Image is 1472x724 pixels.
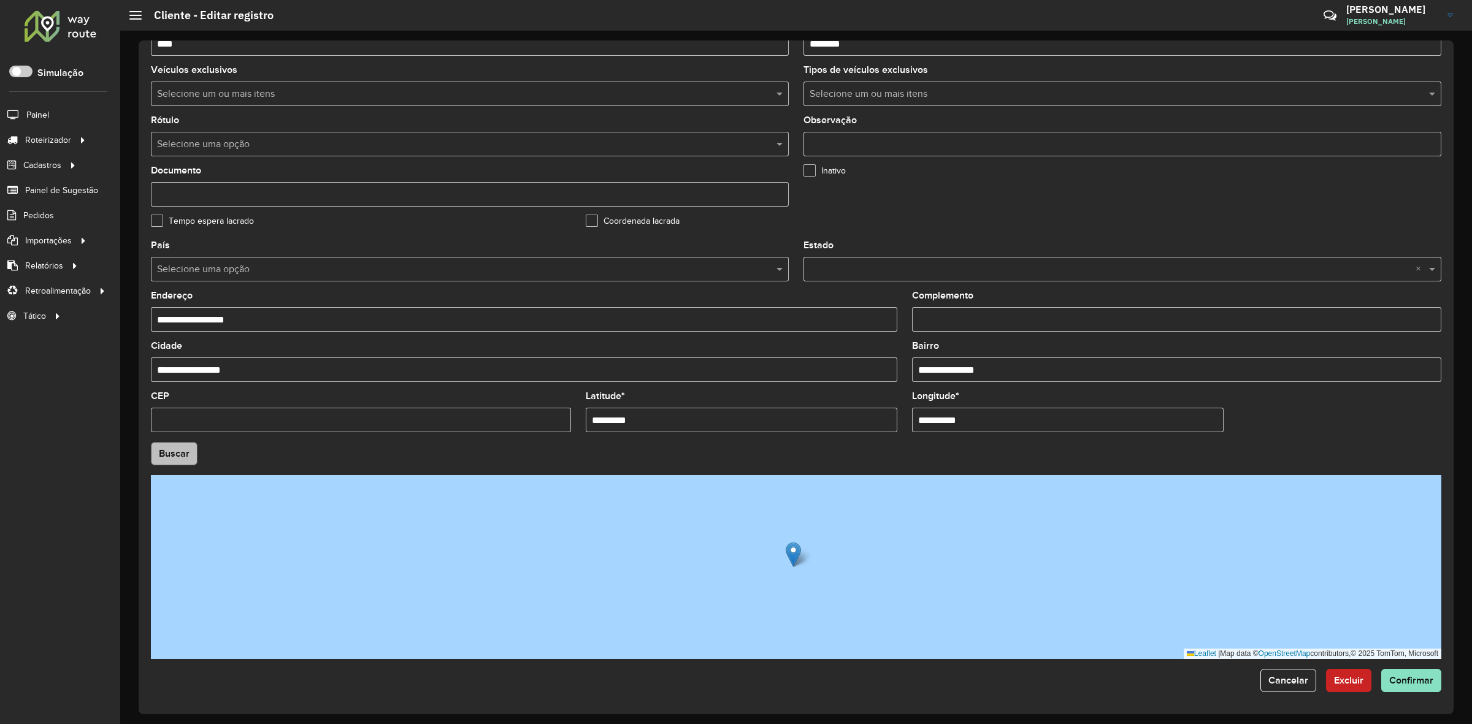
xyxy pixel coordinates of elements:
[912,288,973,303] label: Complemento
[1187,649,1216,658] a: Leaflet
[803,238,834,253] label: Estado
[37,66,83,80] label: Simulação
[1260,669,1316,692] button: Cancelar
[1389,675,1433,685] span: Confirmar
[1334,675,1363,685] span: Excluir
[23,159,61,172] span: Cadastros
[151,163,201,178] label: Documento
[25,259,63,272] span: Relatórios
[151,389,169,403] label: CEP
[803,164,846,177] label: Inativo
[586,389,625,403] label: Latitude
[1317,2,1343,29] a: Contato Rápido
[586,215,680,227] label: Coordenada lacrada
[25,184,98,197] span: Painel de Sugestão
[151,113,179,128] label: Rótulo
[151,442,197,465] button: Buscar
[23,310,46,322] span: Tático
[26,109,49,121] span: Painel
[142,9,274,22] h2: Cliente - Editar registro
[151,338,182,353] label: Cidade
[151,238,170,253] label: País
[1346,16,1438,27] span: [PERSON_NAME]
[1218,649,1220,658] span: |
[25,234,72,247] span: Importações
[151,63,237,77] label: Veículos exclusivos
[912,389,959,403] label: Longitude
[1416,262,1426,276] span: Clear all
[803,63,928,77] label: Tipos de veículos exclusivos
[1268,675,1308,685] span: Cancelar
[1259,649,1311,658] a: OpenStreetMap
[786,542,801,567] img: Marker
[1326,669,1371,692] button: Excluir
[1346,4,1438,15] h3: [PERSON_NAME]
[1184,649,1441,659] div: Map data © contributors,© 2025 TomTom, Microsoft
[151,288,193,303] label: Endereço
[1381,669,1441,692] button: Confirmar
[25,284,91,297] span: Retroalimentação
[25,134,71,147] span: Roteirizador
[23,209,54,222] span: Pedidos
[803,113,857,128] label: Observação
[151,215,254,227] label: Tempo espera lacrado
[912,338,939,353] label: Bairro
